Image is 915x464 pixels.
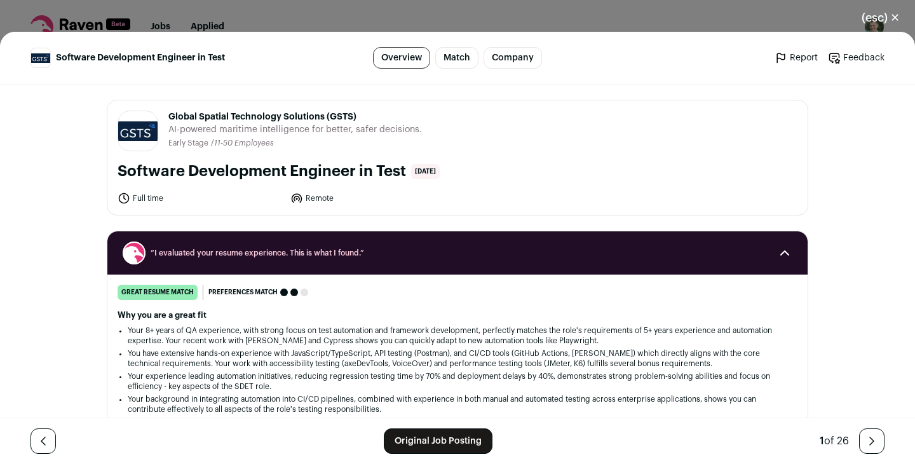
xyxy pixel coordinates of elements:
span: [DATE] [411,164,440,179]
a: Original Job Posting [384,428,492,454]
li: You have extensive hands-on experience with JavaScript/TypeScript, API testing (Postman), and CI/... [128,348,787,369]
li: Remote [290,192,456,205]
span: 11-50 Employees [214,139,274,147]
li: Your experience leading automation initiatives, reducing regression testing time by 70% and deplo... [128,371,787,392]
span: AI-powered maritime intelligence for better, safer decisions. [168,123,422,136]
a: Company [484,47,542,69]
a: Report [775,51,818,64]
a: Overview [373,47,430,69]
span: Software Development Engineer in Test [56,51,225,64]
li: Full time [118,192,283,205]
span: Global Spatial Technology Solutions (GSTS) [168,111,422,123]
h2: Why you are a great fit [118,310,797,320]
h1: Software Development Engineer in Test [118,161,406,182]
li: Your background in integrating automation into CI/CD pipelines, combined with experience in both ... [128,394,787,414]
span: 1 [820,436,824,446]
a: Match [435,47,478,69]
li: Your 8+ years of QA experience, with strong focus on test automation and framework development, p... [128,325,787,346]
div: of 26 [820,433,849,449]
li: Early Stage [168,139,211,148]
span: Preferences match [208,286,278,299]
button: Close modal [846,4,915,32]
img: 0a22ad062a4543bf36760c7d1827206b7cd30d39ba7cb7cbe426e0642065db3d.jpg [118,121,158,141]
span: “I evaluated your resume experience. This is what I found.” [151,248,764,258]
a: Feedback [828,51,884,64]
img: 0a22ad062a4543bf36760c7d1827206b7cd30d39ba7cb7cbe426e0642065db3d.jpg [31,53,50,63]
div: great resume match [118,285,198,300]
li: / [211,139,274,148]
